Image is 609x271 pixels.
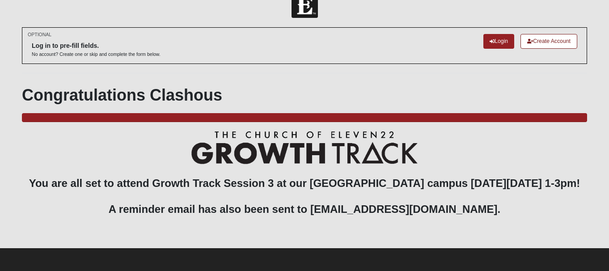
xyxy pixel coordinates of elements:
h3: You are all set to attend Growth Track Session 3 at our [GEOGRAPHIC_DATA] campus [DATE][DATE] 1-3... [22,131,587,229]
img: Growth_Track_Logo_Header.gif [191,131,418,165]
a: Create Account [520,34,577,49]
h1: Congratulations Clashous [22,85,587,105]
small: OPTIONAL [28,31,51,38]
p: No account? Create one or skip and complete the form below. [32,51,161,58]
a: Login [483,34,514,49]
h6: Log in to pre-fill fields. [32,42,161,50]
